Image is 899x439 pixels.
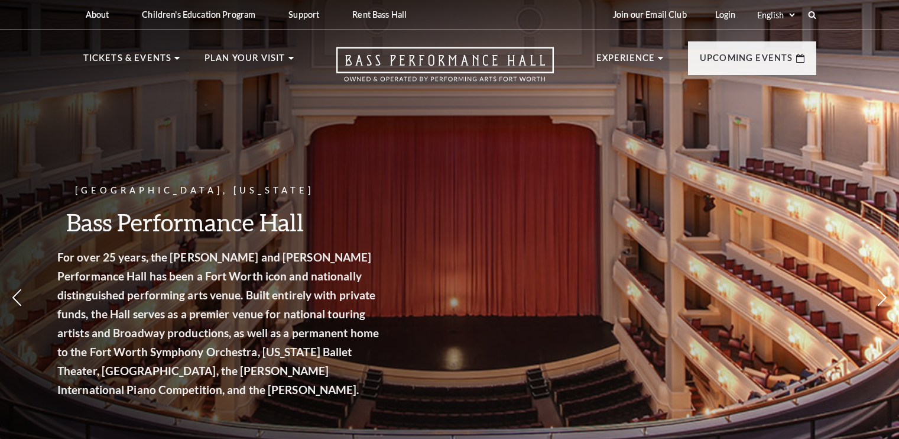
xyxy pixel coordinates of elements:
[205,51,285,72] p: Plan Your Visit
[596,51,655,72] p: Experience
[83,51,172,72] p: Tickets & Events
[700,51,793,72] p: Upcoming Events
[288,9,319,20] p: Support
[755,9,797,21] select: Select:
[79,250,400,396] strong: For over 25 years, the [PERSON_NAME] and [PERSON_NAME] Performance Hall has been a Fort Worth ico...
[86,9,109,20] p: About
[79,183,404,198] p: [GEOGRAPHIC_DATA], [US_STATE]
[142,9,255,20] p: Children's Education Program
[352,9,407,20] p: Rent Bass Hall
[79,207,404,237] h3: Bass Performance Hall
